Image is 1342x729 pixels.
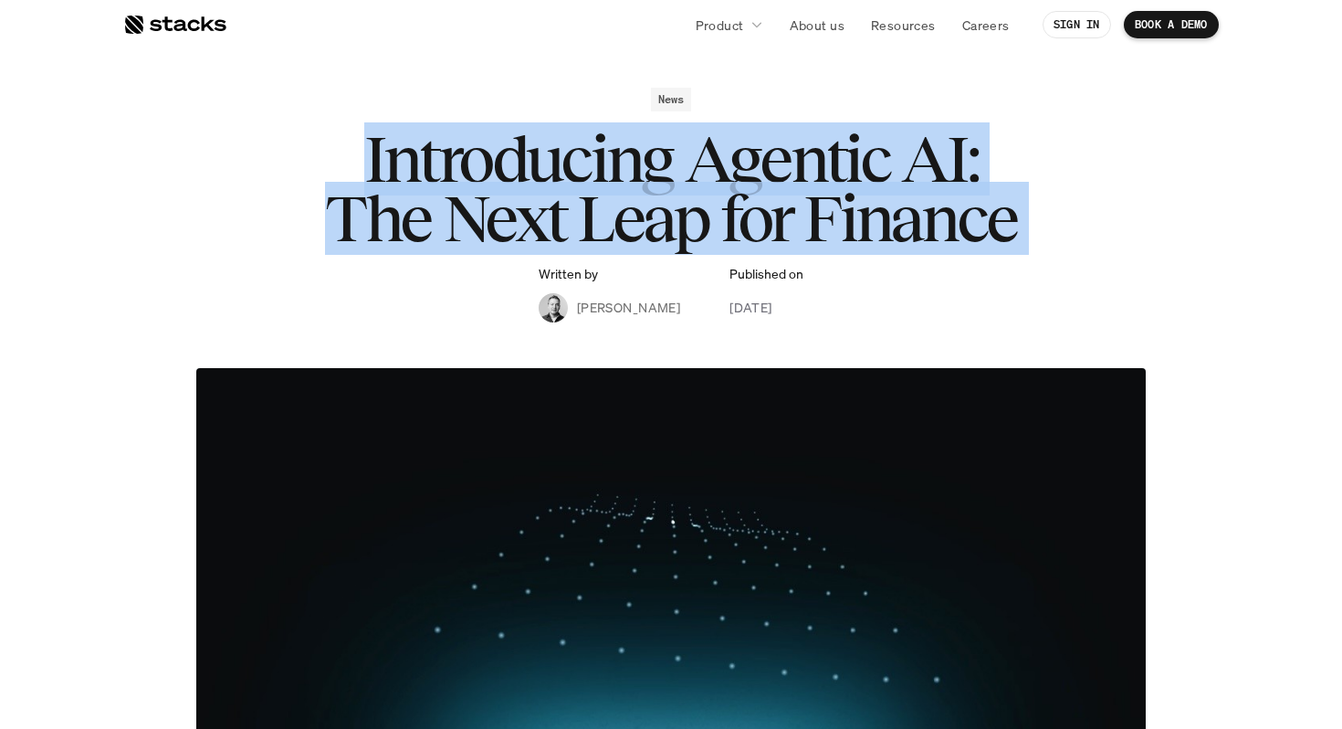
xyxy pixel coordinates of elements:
[951,8,1021,41] a: Careers
[577,298,680,317] p: [PERSON_NAME]
[962,16,1010,35] p: Careers
[539,293,568,322] img: Albert
[215,348,296,361] a: Privacy Policy
[729,267,803,282] p: Published on
[1124,11,1219,38] a: BOOK A DEMO
[790,16,844,35] p: About us
[306,130,1036,248] h1: Introducing Agentic AI: The Next Leap for Finance
[1135,18,1208,31] p: BOOK A DEMO
[860,8,947,41] a: Resources
[539,267,598,282] p: Written by
[779,8,855,41] a: About us
[696,16,744,35] p: Product
[658,93,685,106] h2: News
[729,298,772,317] p: [DATE]
[1054,18,1100,31] p: SIGN IN
[871,16,936,35] p: Resources
[1043,11,1111,38] a: SIGN IN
